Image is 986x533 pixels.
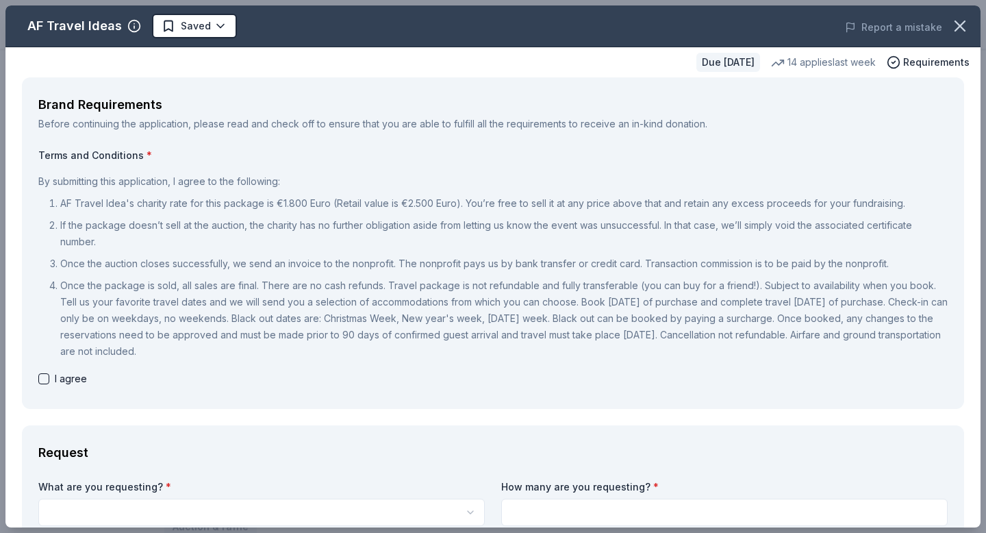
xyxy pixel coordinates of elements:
[55,371,87,387] span: I agree
[501,480,948,494] label: How many are you requesting?
[38,480,485,494] label: What are you requesting?
[60,256,948,272] p: Once the auction closes successfully, we send an invoice to the nonprofit. The nonprofit pays us ...
[38,149,948,162] label: Terms and Conditions
[771,54,876,71] div: 14 applies last week
[903,54,970,71] span: Requirements
[152,14,237,38] button: Saved
[887,54,970,71] button: Requirements
[60,195,948,212] p: AF Travel Idea's charity rate for this package is €1.800 Euro (Retail value is €2.500 Euro). You’...
[27,15,122,37] div: AF Travel Ideas
[38,94,948,116] div: Brand Requirements
[60,217,948,250] p: If the package doesn’t sell at the auction, the charity has no further obligation aside from lett...
[38,442,948,464] div: Request
[38,116,948,132] div: Before continuing the application, please read and check off to ensure that you are able to fulfi...
[60,277,948,360] p: Once the package is sold, all sales are final. There are no cash refunds. Travel package is not r...
[38,173,948,190] p: By submitting this application, I agree to the following:
[181,18,211,34] span: Saved
[845,19,942,36] button: Report a mistake
[696,53,760,72] div: Due [DATE]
